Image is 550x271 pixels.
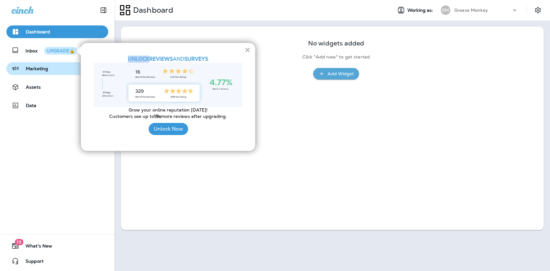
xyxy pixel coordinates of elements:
span: Support [19,259,44,266]
div: Add Widget [328,70,354,78]
span: Customers see up to [109,113,154,119]
p: Inbox [25,47,77,54]
p: Grow your online reputation [DATE]! [94,107,243,113]
p: Dashboard [130,5,173,15]
p: Assets [26,85,41,90]
strong: 19x [154,113,161,119]
div: GM [441,5,450,15]
button: Unlock Now [149,123,188,135]
button: Settings [532,4,544,16]
p: Dashboard [26,29,50,34]
p: Data [26,103,37,108]
span: more reviews after upgrading. [161,113,227,119]
p: Grease Monkey [454,8,488,13]
span: Working as: [407,8,434,13]
span: 19 [15,239,23,245]
p: Click "Add new" to get started [302,54,370,60]
p: Marketing [26,66,48,71]
span: UNLOCK [128,56,149,62]
strong: REVIEWS [149,56,173,62]
p: No widgets added [308,41,364,46]
button: Close [244,45,250,55]
strong: SURVEYS [184,56,208,62]
span: What's New [19,243,52,251]
span: AND [173,56,184,62]
div: UPGRADE🔒 [47,49,75,53]
button: Collapse Sidebar [95,4,112,17]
